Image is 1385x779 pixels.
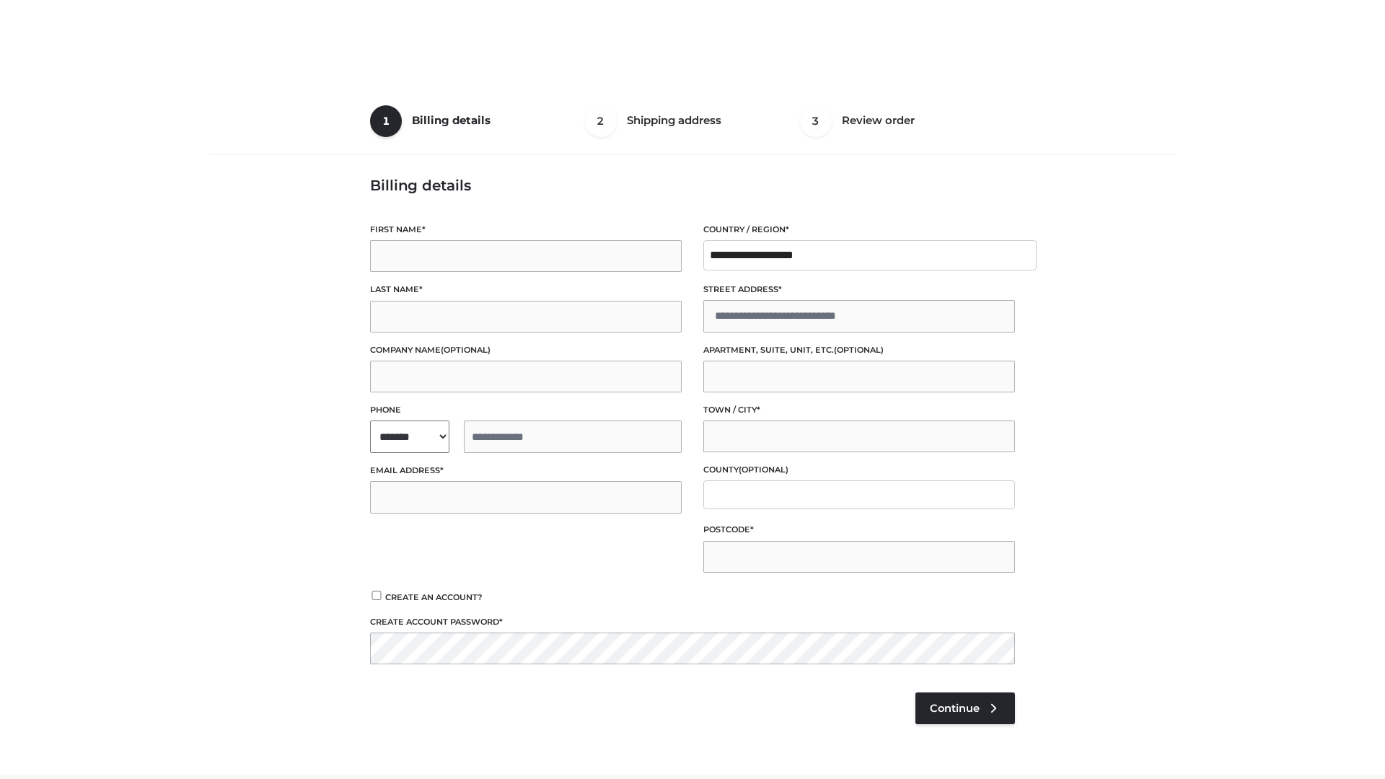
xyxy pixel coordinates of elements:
span: (optional) [441,345,491,355]
a: Continue [915,692,1015,724]
label: Apartment, suite, unit, etc. [703,343,1015,357]
label: Street address [703,283,1015,296]
label: Postcode [703,523,1015,537]
label: Create account password [370,615,1015,629]
span: Billing details [412,113,491,127]
label: First name [370,223,682,237]
span: (optional) [739,465,788,475]
span: Continue [930,702,980,715]
span: Review order [842,113,915,127]
span: 2 [585,105,617,137]
h3: Billing details [370,177,1015,194]
label: Company name [370,343,682,357]
span: 1 [370,105,402,137]
input: Create an account? [370,591,383,600]
span: Shipping address [627,113,721,127]
label: Town / City [703,403,1015,417]
label: County [703,463,1015,477]
span: (optional) [834,345,884,355]
label: Phone [370,403,682,417]
label: Email address [370,464,682,477]
label: Last name [370,283,682,296]
span: 3 [800,105,832,137]
span: Create an account? [385,592,483,602]
label: Country / Region [703,223,1015,237]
